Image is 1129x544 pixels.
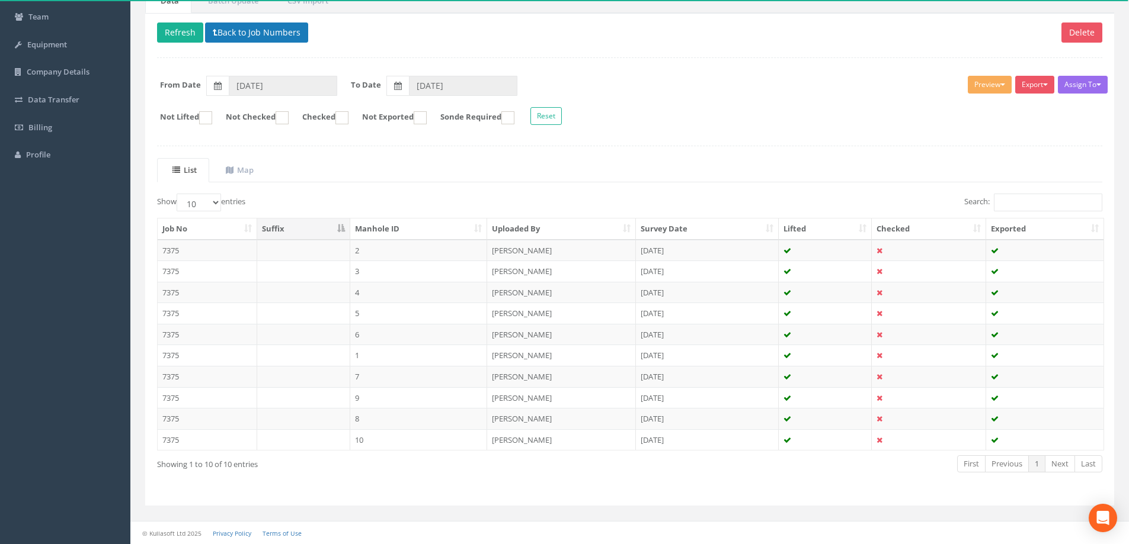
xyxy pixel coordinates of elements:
[487,345,636,366] td: [PERSON_NAME]
[158,366,257,387] td: 7375
[487,366,636,387] td: [PERSON_NAME]
[487,218,636,240] th: Uploaded By: activate to sort column ascending
[350,429,488,450] td: 10
[350,282,488,303] td: 4
[1028,455,1045,472] a: 1
[157,22,203,43] button: Refresh
[636,282,779,303] td: [DATE]
[177,194,221,211] select: Showentries
[636,218,779,240] th: Survey Date: activate to sort column ascending
[636,345,779,366] td: [DATE]
[487,240,636,261] td: [PERSON_NAME]
[229,76,337,96] input: From Date
[158,240,257,261] td: 7375
[158,345,257,366] td: 7375
[27,39,67,50] span: Equipment
[487,429,636,450] td: [PERSON_NAME]
[487,324,636,345] td: [PERSON_NAME]
[158,260,257,282] td: 7375
[350,260,488,282] td: 3
[487,387,636,408] td: [PERSON_NAME]
[350,345,488,366] td: 1
[205,22,308,43] button: Back to Job Numbers
[290,111,348,124] label: Checked
[213,529,251,537] a: Privacy Policy
[351,79,381,91] label: To Date
[636,429,779,450] td: [DATE]
[487,302,636,324] td: [PERSON_NAME]
[530,107,562,125] button: Reset
[1089,504,1117,532] div: Open Intercom Messenger
[142,529,202,537] small: © Kullasoft Ltd 2025
[214,111,289,124] label: Not Checked
[158,282,257,303] td: 7375
[487,260,636,282] td: [PERSON_NAME]
[157,158,209,182] a: List
[350,366,488,387] td: 7
[636,240,779,261] td: [DATE]
[350,302,488,324] td: 5
[158,302,257,324] td: 7375
[994,194,1102,211] input: Search:
[1061,22,1102,43] button: Delete
[350,387,488,408] td: 9
[636,408,779,429] td: [DATE]
[226,165,254,175] uib-tab-heading: Map
[263,529,302,537] a: Terms of Use
[957,455,986,472] a: First
[1074,455,1102,472] a: Last
[158,408,257,429] td: 7375
[968,76,1012,94] button: Preview
[985,455,1029,472] a: Previous
[28,94,79,105] span: Data Transfer
[350,408,488,429] td: 8
[158,218,257,240] th: Job No: activate to sort column ascending
[350,218,488,240] th: Manhole ID: activate to sort column ascending
[428,111,514,124] label: Sonde Required
[28,11,49,22] span: Team
[986,218,1104,240] th: Exported: activate to sort column ascending
[160,79,201,91] label: From Date
[1045,455,1075,472] a: Next
[779,218,872,240] th: Lifted: activate to sort column ascending
[158,324,257,345] td: 7375
[350,111,427,124] label: Not Exported
[350,240,488,261] td: 2
[27,66,89,77] span: Company Details
[157,454,540,470] div: Showing 1 to 10 of 10 entries
[148,111,212,124] label: Not Lifted
[487,282,636,303] td: [PERSON_NAME]
[636,387,779,408] td: [DATE]
[487,408,636,429] td: [PERSON_NAME]
[1058,76,1108,94] button: Assign To
[636,324,779,345] td: [DATE]
[636,260,779,282] td: [DATE]
[872,218,986,240] th: Checked: activate to sort column ascending
[636,366,779,387] td: [DATE]
[636,302,779,324] td: [DATE]
[409,76,517,96] input: To Date
[26,149,50,160] span: Profile
[350,324,488,345] td: 6
[28,122,52,133] span: Billing
[257,218,350,240] th: Suffix: activate to sort column descending
[157,194,245,211] label: Show entries
[172,165,197,175] uib-tab-heading: List
[158,387,257,408] td: 7375
[964,194,1102,211] label: Search:
[158,429,257,450] td: 7375
[1015,76,1054,94] button: Export
[210,158,266,182] a: Map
